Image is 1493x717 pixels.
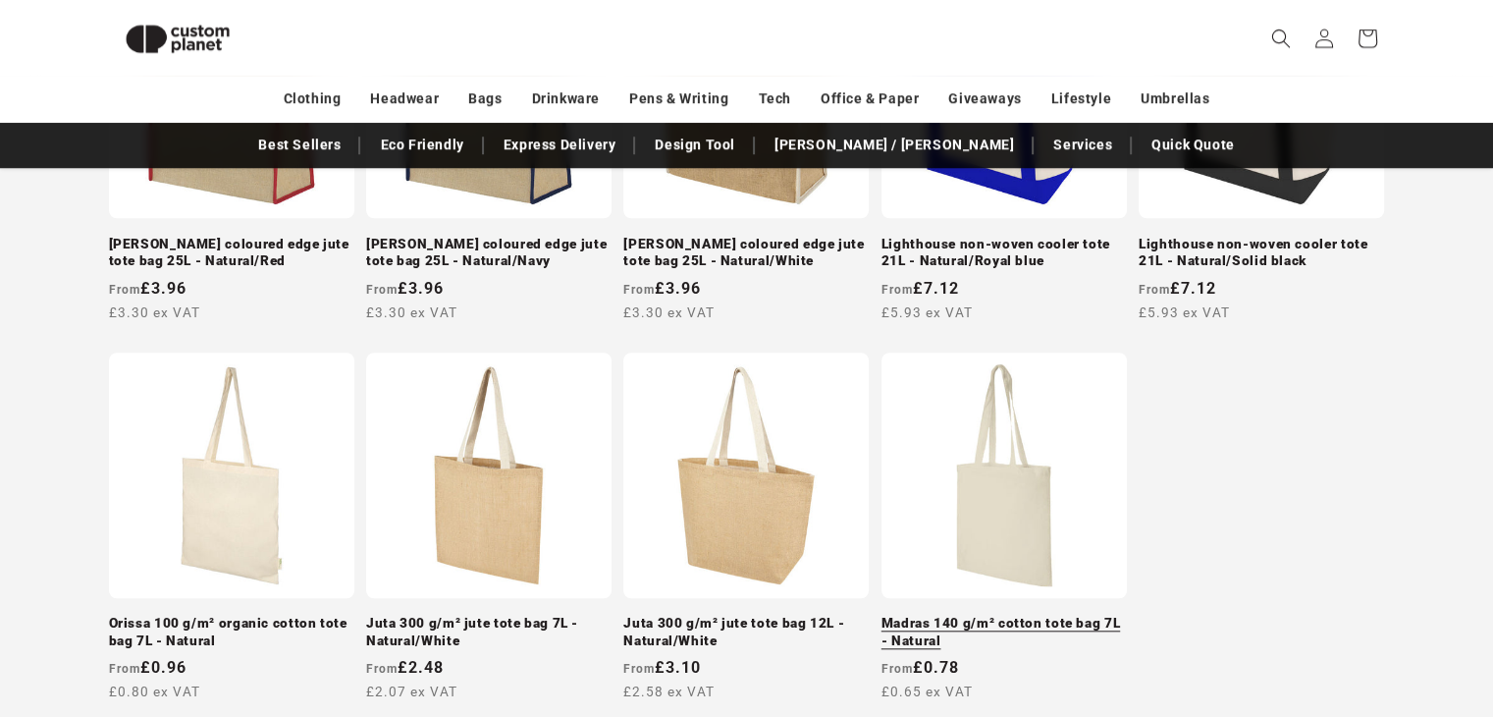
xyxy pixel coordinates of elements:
[821,82,919,116] a: Office & Paper
[948,82,1021,116] a: Giveaways
[623,236,869,270] a: [PERSON_NAME] coloured edge jute tote bag 25L - Natural/White
[1051,82,1111,116] a: Lifestyle
[109,8,246,70] img: Custom Planet
[532,82,600,116] a: Drinkware
[109,236,354,270] a: [PERSON_NAME] coloured edge jute tote bag 25L - Natural/Red
[366,236,612,270] a: [PERSON_NAME] coloured edge jute tote bag 25L - Natural/Navy
[468,82,502,116] a: Bags
[765,128,1024,162] a: [PERSON_NAME] / [PERSON_NAME]
[623,615,869,649] a: Juta 300 g/m² jute tote bag 12L - Natural/White
[629,82,728,116] a: Pens & Writing
[881,236,1127,270] a: Lighthouse non-woven cooler tote 21L - Natural/Royal blue
[1142,128,1245,162] a: Quick Quote
[109,615,354,649] a: Orissa 100 g/m² organic cotton tote bag 7L - Natural
[645,128,745,162] a: Design Tool
[248,128,350,162] a: Best Sellers
[1139,236,1384,270] a: Lighthouse non-woven cooler tote 21L - Natural/Solid black
[370,82,439,116] a: Headwear
[1043,128,1122,162] a: Services
[1141,82,1209,116] a: Umbrellas
[1395,623,1493,717] iframe: Chat Widget
[284,82,342,116] a: Clothing
[370,128,473,162] a: Eco Friendly
[494,128,626,162] a: Express Delivery
[1259,17,1303,60] summary: Search
[758,82,790,116] a: Tech
[366,615,612,649] a: Juta 300 g/m² jute tote bag 7L - Natural/White
[881,615,1127,649] a: Madras 140 g/m² cotton tote bag 7L - Natural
